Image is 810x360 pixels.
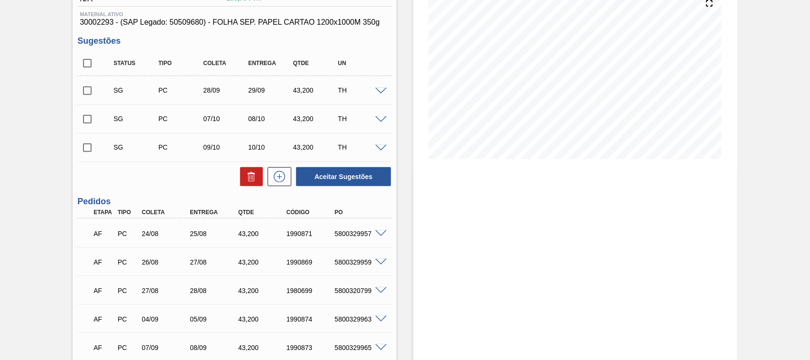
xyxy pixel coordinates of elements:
[93,344,113,351] p: AF
[236,344,289,351] div: 43,200
[236,258,289,266] div: 43,200
[187,258,241,266] div: 27/08/2025
[236,287,289,294] div: 43,200
[332,344,386,351] div: 5800329965
[332,209,386,216] div: PO
[284,209,338,216] div: Código
[115,230,140,237] div: Pedido de Compra
[335,86,385,94] div: TH
[291,143,340,151] div: 43,200
[296,167,391,186] button: Aceitar Sugestões
[93,230,113,237] p: AF
[187,209,241,216] div: Entrega
[335,115,385,123] div: TH
[201,115,250,123] div: 07/10/2025
[284,230,338,237] div: 1990871
[246,143,295,151] div: 10/10/2025
[91,337,116,358] div: Aguardando Faturamento
[115,209,140,216] div: Tipo
[284,344,338,351] div: 1990873
[236,209,289,216] div: Qtde
[93,258,113,266] p: AF
[91,252,116,273] div: Aguardando Faturamento
[91,309,116,330] div: Aguardando Faturamento
[91,280,116,301] div: Aguardando Faturamento
[335,143,385,151] div: TH
[115,258,140,266] div: Pedido de Compra
[187,344,241,351] div: 08/09/2025
[156,143,205,151] div: Pedido de Compra
[77,36,392,46] h3: Sugestões
[291,115,340,123] div: 43,200
[246,60,295,66] div: Entrega
[115,287,140,294] div: Pedido de Compra
[140,315,193,323] div: 04/09/2025
[291,166,392,187] div: Aceitar Sugestões
[291,86,340,94] div: 43,200
[246,86,295,94] div: 29/09/2025
[140,344,193,351] div: 07/09/2025
[93,315,113,323] p: AF
[80,18,390,27] span: 30002293 - (SAP Legado: 50509680) - FOLHA SEP. PAPEL CARTAO 1200x1000M 350g
[115,344,140,351] div: Pedido de Compra
[77,197,392,207] h3: Pedidos
[140,287,193,294] div: 27/08/2025
[246,115,295,123] div: 08/10/2025
[263,167,291,186] div: Nova sugestão
[201,86,250,94] div: 28/09/2025
[201,143,250,151] div: 09/10/2025
[93,287,113,294] p: AF
[187,287,241,294] div: 28/08/2025
[80,11,390,17] span: Material ativo
[332,315,386,323] div: 5800329963
[284,258,338,266] div: 1990869
[156,60,205,66] div: Tipo
[140,258,193,266] div: 26/08/2025
[187,315,241,323] div: 05/09/2025
[115,315,140,323] div: Pedido de Compra
[335,60,385,66] div: UN
[201,60,250,66] div: Coleta
[111,143,160,151] div: Sugestão Criada
[284,287,338,294] div: 1980699
[91,209,116,216] div: Etapa
[156,115,205,123] div: Pedido de Compra
[291,60,340,66] div: Qtde
[91,223,116,244] div: Aguardando Faturamento
[236,230,289,237] div: 43,200
[111,60,160,66] div: Status
[111,115,160,123] div: Sugestão Criada
[235,167,263,186] div: Excluir Sugestões
[332,230,386,237] div: 5800329957
[332,258,386,266] div: 5800329959
[187,230,241,237] div: 25/08/2025
[284,315,338,323] div: 1990874
[140,230,193,237] div: 24/08/2025
[332,287,386,294] div: 5800320799
[140,209,193,216] div: Coleta
[236,315,289,323] div: 43,200
[111,86,160,94] div: Sugestão Criada
[156,86,205,94] div: Pedido de Compra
